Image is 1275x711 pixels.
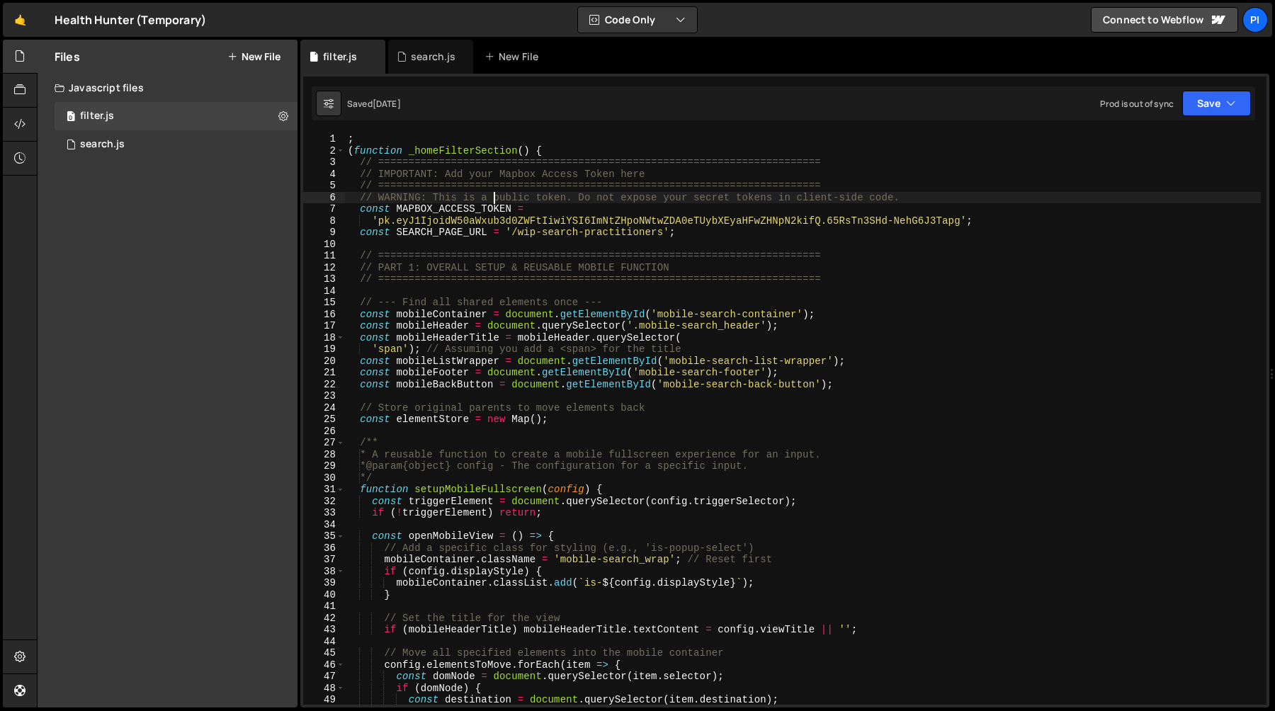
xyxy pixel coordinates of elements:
div: 40 [303,589,345,601]
div: search.js [411,50,455,64]
div: 16494/45041.js [55,130,297,159]
div: 45 [303,647,345,659]
div: search.js [80,138,125,151]
button: New File [227,51,280,62]
div: 12 [303,262,345,274]
div: 3 [303,157,345,169]
div: 42 [303,613,345,625]
a: Pi [1242,7,1268,33]
div: 16494/44708.js [55,102,297,130]
div: 48 [303,683,345,695]
div: 25 [303,414,345,426]
div: 4 [303,169,345,181]
div: 1 [303,133,345,145]
a: Connect to Webflow [1091,7,1238,33]
div: 43 [303,624,345,636]
div: 27 [303,437,345,449]
div: 8 [303,215,345,227]
div: 6 [303,192,345,204]
div: Javascript files [38,74,297,102]
div: 23 [303,390,345,402]
div: 22 [303,379,345,391]
a: 🤙 [3,3,38,37]
div: 20 [303,355,345,368]
h2: Files [55,49,80,64]
div: 9 [303,227,345,239]
div: 38 [303,566,345,578]
div: 18 [303,332,345,344]
div: 41 [303,601,345,613]
div: 49 [303,694,345,706]
div: 15 [303,297,345,309]
div: 44 [303,636,345,648]
div: 37 [303,554,345,566]
div: 29 [303,460,345,472]
div: [DATE] [373,98,401,110]
div: 17 [303,320,345,332]
button: Save [1182,91,1251,116]
div: 30 [303,472,345,484]
div: Health Hunter (Temporary) [55,11,206,28]
div: 19 [303,343,345,355]
div: 47 [303,671,345,683]
div: filter.js [323,50,357,64]
div: 28 [303,449,345,461]
div: 11 [303,250,345,262]
div: 46 [303,659,345,671]
div: 13 [303,273,345,285]
div: 2 [303,145,345,157]
div: filter.js [80,110,114,123]
div: 36 [303,542,345,554]
div: 16 [303,309,345,321]
div: 5 [303,180,345,192]
div: 26 [303,426,345,438]
div: New File [484,50,544,64]
button: Code Only [578,7,697,33]
div: 7 [303,203,345,215]
div: Prod is out of sync [1100,98,1174,110]
div: 34 [303,519,345,531]
div: 31 [303,484,345,496]
span: 0 [67,112,75,123]
div: 24 [303,402,345,414]
div: 10 [303,239,345,251]
div: 32 [303,496,345,508]
div: 39 [303,577,345,589]
div: 14 [303,285,345,297]
div: Saved [347,98,401,110]
div: 21 [303,367,345,379]
div: 35 [303,530,345,542]
div: 33 [303,507,345,519]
